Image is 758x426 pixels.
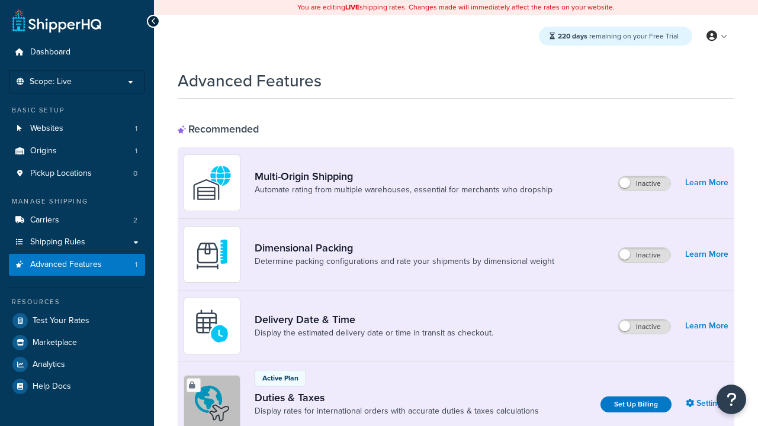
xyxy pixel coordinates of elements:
[9,254,145,276] a: Advanced Features1
[33,338,77,348] span: Marketplace
[9,376,145,397] a: Help Docs
[9,140,145,162] li: Origins
[133,169,137,179] span: 0
[9,105,145,115] div: Basic Setup
[9,209,145,231] li: Carriers
[30,146,57,156] span: Origins
[685,246,728,263] a: Learn More
[30,124,63,134] span: Websites
[717,385,746,414] button: Open Resource Center
[618,248,670,262] label: Inactive
[33,382,71,392] span: Help Docs
[33,316,89,326] span: Test Your Rates
[135,124,137,134] span: 1
[618,319,670,334] label: Inactive
[30,169,92,179] span: Pickup Locations
[33,360,65,370] span: Analytics
[558,31,679,41] span: remaining on your Free Trial
[255,184,553,196] a: Automate rating from multiple warehouses, essential for merchants who dropship
[9,118,145,140] a: Websites1
[9,163,145,185] li: Pickup Locations
[9,297,145,307] div: Resources
[262,373,298,383] p: Active Plan
[255,241,554,254] a: Dimensional Packing
[345,2,359,12] b: LIVE
[30,47,70,57] span: Dashboard
[9,254,145,276] li: Advanced Features
[9,354,145,375] a: Analytics
[255,313,493,326] a: Delivery Date & Time
[9,231,145,253] a: Shipping Rules
[558,31,587,41] strong: 220 days
[618,176,670,191] label: Inactive
[255,327,493,339] a: Display the estimated delivery date or time in transit as checkout.
[255,170,553,183] a: Multi-Origin Shipping
[191,162,233,204] img: WatD5o0RtDAAAAAElFTkSuQmCC
[178,69,322,92] h1: Advanced Features
[9,163,145,185] a: Pickup Locations0
[191,234,233,275] img: DTVBYsAAAAAASUVORK5CYII=
[30,237,85,247] span: Shipping Rules
[9,118,145,140] li: Websites
[30,215,59,225] span: Carriers
[133,215,137,225] span: 2
[685,175,728,191] a: Learn More
[135,260,137,270] span: 1
[9,196,145,206] div: Manage Shipping
[30,77,72,87] span: Scope: Live
[9,332,145,353] a: Marketplace
[255,391,539,404] a: Duties & Taxes
[9,310,145,331] a: Test Your Rates
[9,209,145,231] a: Carriers2
[600,396,672,412] a: Set Up Billing
[9,140,145,162] a: Origins1
[191,305,233,347] img: gfkeb5ejjkALwAAAABJRU5ErkJggg==
[9,41,145,63] a: Dashboard
[686,395,728,412] a: Settings
[178,122,259,135] div: Recommended
[255,405,539,417] a: Display rates for international orders with accurate duties & taxes calculations
[30,260,102,270] span: Advanced Features
[135,146,137,156] span: 1
[255,256,554,267] a: Determine packing configurations and rate your shipments by dimensional weight
[685,318,728,334] a: Learn More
